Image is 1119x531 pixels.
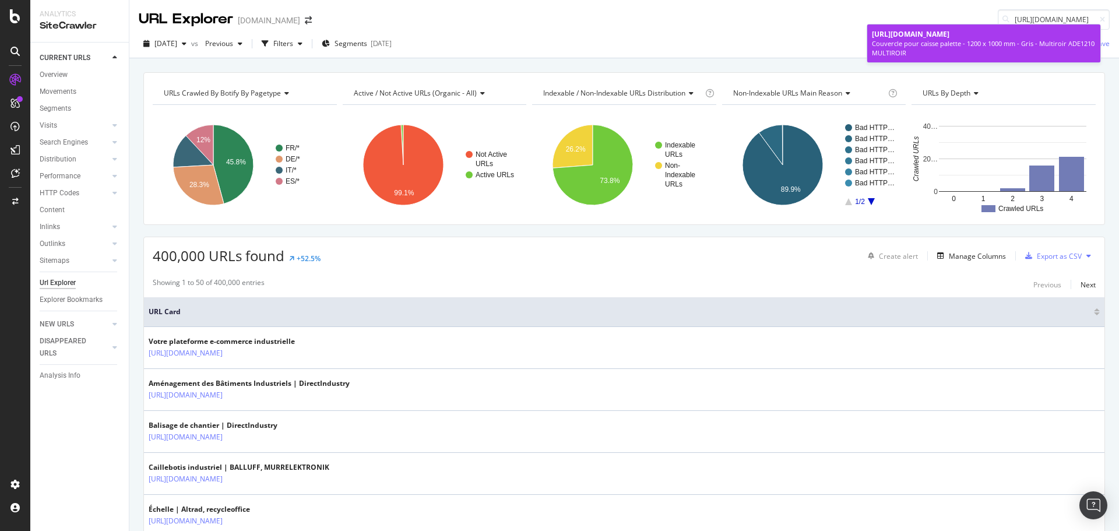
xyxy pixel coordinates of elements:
[40,52,90,64] div: CURRENT URLS
[1011,195,1015,203] text: 2
[40,370,80,382] div: Analysis Info
[149,515,223,527] a: [URL][DOMAIN_NAME]
[149,431,223,443] a: [URL][DOMAIN_NAME]
[476,150,507,159] text: Not Active
[543,88,685,98] span: Indexable / Non-Indexable URLs distribution
[920,84,1085,103] h4: URLs by Depth
[923,88,970,98] span: URLs by Depth
[40,335,109,360] a: DISAPPEARED URLS
[149,473,223,485] a: [URL][DOMAIN_NAME]
[1081,277,1096,291] button: Next
[305,16,312,24] div: arrow-right-arrow-left
[855,157,895,165] text: Bad HTTP…
[40,277,76,289] div: Url Explorer
[867,24,1100,62] a: [URL][DOMAIN_NAME]Couvercle pour caisse palette - 1200 x 1000 mm - Gris - Multiroir ADE1210 MULTI...
[40,204,65,216] div: Content
[40,370,121,382] a: Analysis Info
[733,88,842,98] span: Non-Indexable URLs Main Reason
[855,124,895,132] text: Bad HTTP…
[200,34,247,53] button: Previous
[855,198,865,206] text: 1/2
[40,103,71,115] div: Segments
[476,160,493,168] text: URLs
[912,114,1096,216] svg: A chart.
[238,15,300,26] div: [DOMAIN_NAME]
[1094,38,1110,48] div: Save
[371,38,392,48] div: [DATE]
[161,84,326,103] h4: URLs Crawled By Botify By pagetype
[40,52,109,64] a: CURRENT URLS
[40,103,121,115] a: Segments
[200,38,233,48] span: Previous
[40,277,121,289] a: Url Explorer
[149,504,273,515] div: Échelle | Altrad, recycleoffice
[257,34,307,53] button: Filters
[40,221,109,233] a: Inlinks
[149,307,1091,317] span: URL Card
[949,251,1006,261] div: Manage Columns
[189,181,209,189] text: 28.3%
[40,318,74,330] div: NEW URLS
[40,238,65,250] div: Outlinks
[923,122,938,131] text: 40…
[40,187,109,199] a: HTTP Codes
[40,86,121,98] a: Movements
[226,158,246,166] text: 45.8%
[164,88,281,98] span: URLs Crawled By Botify By pagetype
[297,254,321,263] div: +52.5%
[40,318,109,330] a: NEW URLS
[40,187,79,199] div: HTTP Codes
[665,161,680,170] text: Non-
[40,9,119,19] div: Analytics
[40,153,76,166] div: Distribution
[1033,277,1061,291] button: Previous
[566,145,586,153] text: 26.2%
[40,238,109,250] a: Outlinks
[153,277,265,291] div: Showing 1 to 50 of 400,000 entries
[317,34,396,53] button: Segments[DATE]
[932,249,1006,263] button: Manage Columns
[1081,280,1096,290] div: Next
[855,135,895,143] text: Bad HTTP…
[149,378,350,389] div: Aménagement des Bâtiments Industriels | DirectIndustry
[40,335,98,360] div: DISAPPEARED URLS
[40,86,76,98] div: Movements
[1037,251,1082,261] div: Export as CSV
[273,38,293,48] div: Filters
[335,38,367,48] span: Segments
[354,88,477,98] span: Active / Not Active URLs (organic - all)
[40,170,80,182] div: Performance
[913,136,921,181] text: Crawled URLs
[1040,195,1044,203] text: 3
[149,462,329,473] div: Caillebotis industriel | BALLUFF, MURRELEKTRONIK
[40,255,109,267] a: Sitemaps
[40,119,57,132] div: Visits
[40,153,109,166] a: Distribution
[1069,195,1074,203] text: 4
[191,38,200,48] span: vs
[149,389,223,401] a: [URL][DOMAIN_NAME]
[40,69,68,81] div: Overview
[998,205,1043,213] text: Crawled URLs
[934,188,938,196] text: 0
[343,114,527,216] svg: A chart.
[40,136,109,149] a: Search Engines
[879,251,918,261] div: Create alert
[923,155,938,163] text: 20…
[149,336,295,347] div: Votre plateforme e-commerce industrielle
[196,136,210,144] text: 12%
[781,185,801,194] text: 89.9%
[40,19,119,33] div: SiteCrawler
[863,247,918,265] button: Create alert
[40,204,121,216] a: Content
[40,294,103,306] div: Explorer Bookmarks
[722,114,906,216] svg: A chart.
[476,171,514,179] text: Active URLs
[1033,280,1061,290] div: Previous
[154,38,177,48] span: 2025 Sep. 9th
[40,255,69,267] div: Sitemaps
[149,420,277,431] div: Balisage de chantier | DirectIndustry
[855,146,895,154] text: Bad HTTP…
